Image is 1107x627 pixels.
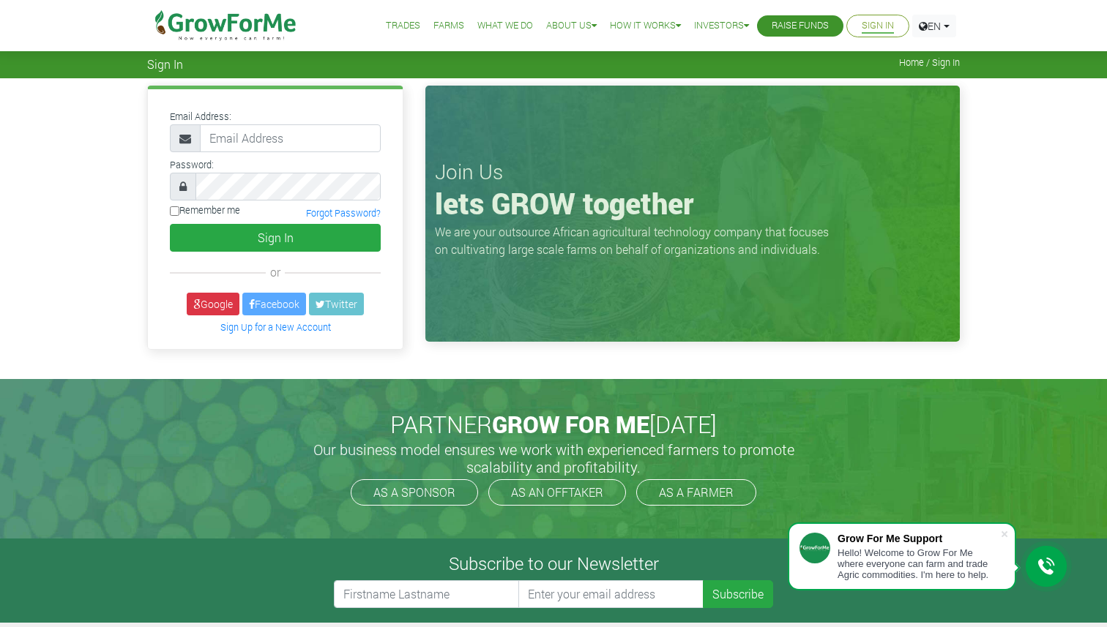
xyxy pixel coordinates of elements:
[170,158,214,172] label: Password:
[477,18,533,34] a: What We Do
[610,18,681,34] a: How it Works
[435,159,950,184] h3: Join Us
[147,57,183,71] span: Sign In
[703,580,773,608] button: Subscribe
[386,18,420,34] a: Trades
[187,293,239,315] a: Google
[351,479,478,506] a: AS A SPONSOR
[492,408,649,440] span: GROW FOR ME
[170,206,179,216] input: Remember me
[694,18,749,34] a: Investors
[838,533,1000,544] div: Grow For Me Support
[170,203,240,217] label: Remember me
[899,57,960,68] span: Home / Sign In
[170,110,231,124] label: Email Address:
[518,580,704,608] input: Enter your email address
[435,186,950,221] h1: lets GROW together
[334,580,520,608] input: Firstname Lastname
[433,18,464,34] a: Farms
[912,15,956,37] a: EN
[220,321,331,333] a: Sign Up for a New Account
[170,224,381,252] button: Sign In
[636,479,756,506] a: AS A FARMER
[546,18,597,34] a: About Us
[306,207,381,219] a: Forgot Password?
[862,18,894,34] a: Sign In
[488,479,626,506] a: AS AN OFFTAKER
[18,553,1089,574] h4: Subscribe to our Newsletter
[435,223,838,258] p: We are your outsource African agricultural technology company that focuses on cultivating large s...
[200,124,381,152] input: Email Address
[297,440,810,476] h5: Our business model ensures we work with experienced farmers to promote scalability and profitabil...
[153,410,954,438] h2: PARTNER [DATE]
[170,263,381,281] div: or
[838,547,1000,580] div: Hello! Welcome to Grow For Me where everyone can farm and trade Agric commodities. I'm here to help.
[772,18,829,34] a: Raise Funds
